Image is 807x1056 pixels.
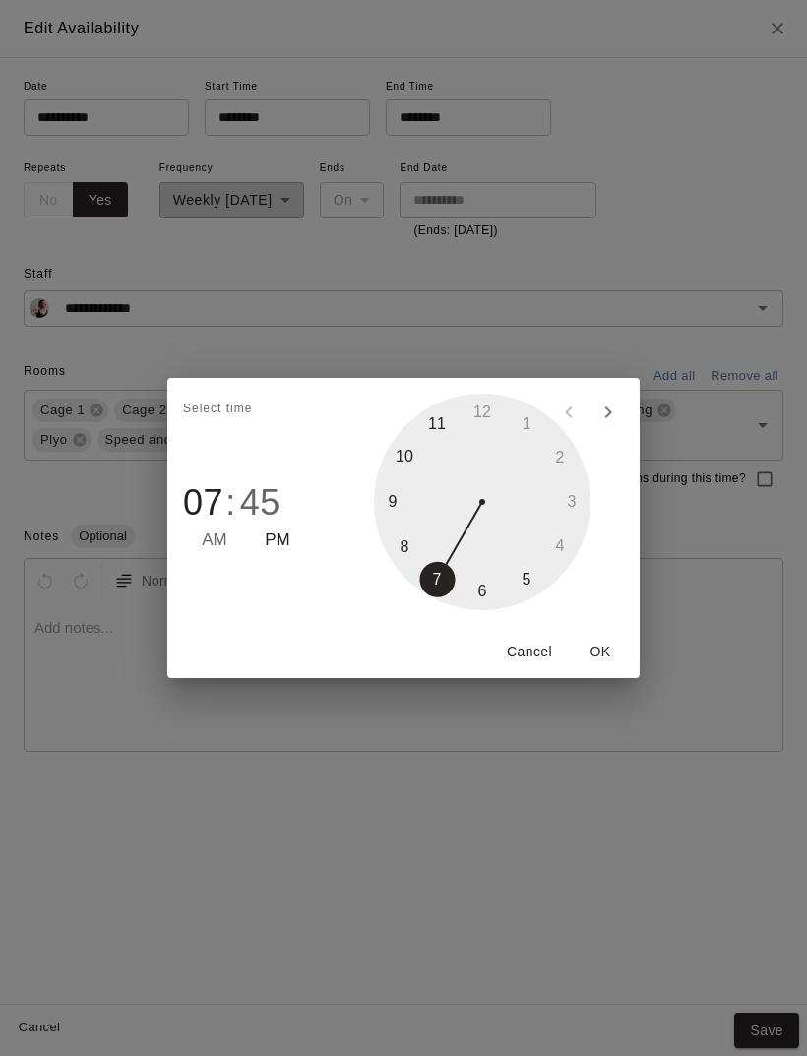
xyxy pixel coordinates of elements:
[202,528,227,554] button: AM
[265,528,290,554] button: PM
[569,634,632,670] button: OK
[498,634,561,670] button: Cancel
[240,482,280,524] button: 45
[183,394,252,425] span: Select time
[183,482,223,524] button: 07
[225,482,236,524] span: :
[589,393,628,432] button: open next view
